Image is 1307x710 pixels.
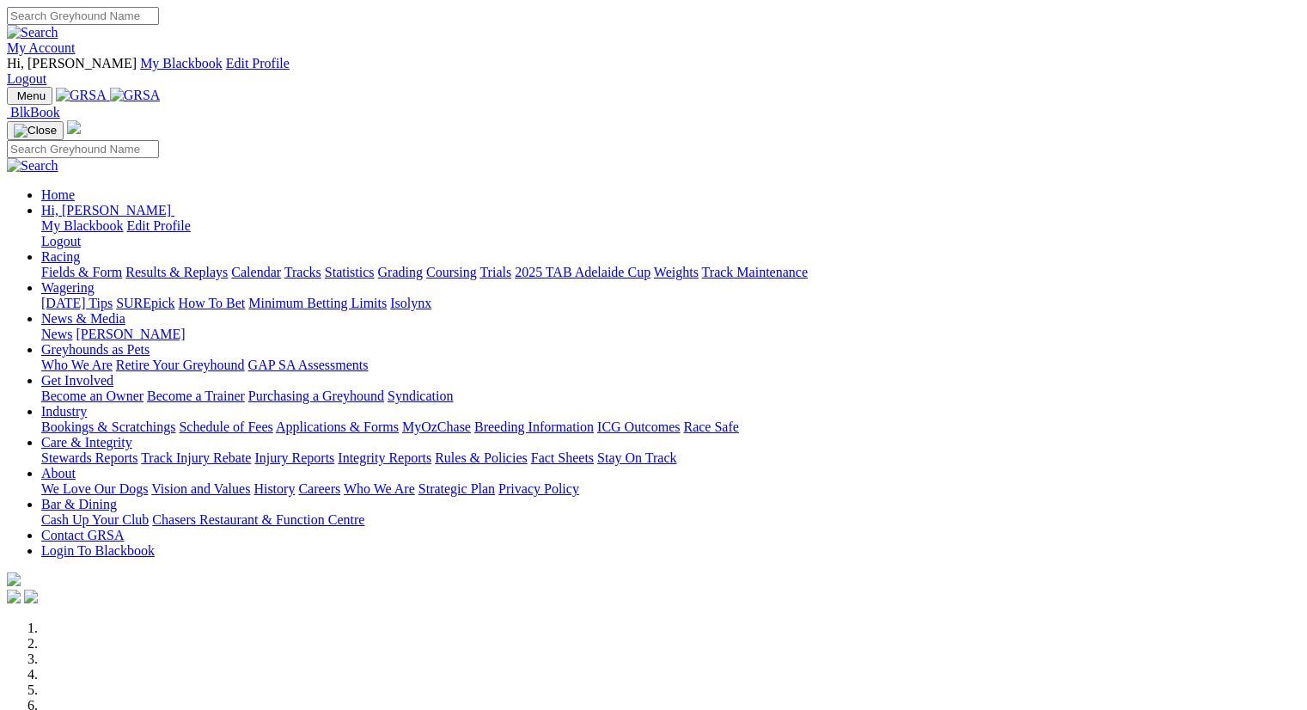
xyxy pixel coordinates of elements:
span: Hi, [PERSON_NAME] [7,56,137,70]
a: SUREpick [116,296,174,310]
a: About [41,466,76,480]
a: Greyhounds as Pets [41,342,150,357]
a: Chasers Restaurant & Function Centre [152,512,364,527]
a: Edit Profile [127,218,191,233]
div: About [41,481,1300,497]
a: [DATE] Tips [41,296,113,310]
a: My Blackbook [140,56,223,70]
a: Who We Are [344,481,415,496]
div: Industry [41,419,1300,435]
img: logo-grsa-white.png [67,120,81,134]
a: Track Maintenance [702,265,808,279]
a: Industry [41,404,87,419]
a: Become an Owner [41,389,144,403]
a: Schedule of Fees [179,419,272,434]
a: Privacy Policy [498,481,579,496]
button: Toggle navigation [7,121,64,140]
a: Stewards Reports [41,450,137,465]
a: Contact GRSA [41,528,124,542]
a: My Account [7,40,76,55]
a: Race Safe [683,419,738,434]
a: MyOzChase [402,419,471,434]
a: Minimum Betting Limits [248,296,387,310]
a: Purchasing a Greyhound [248,389,384,403]
a: Applications & Forms [276,419,399,434]
a: Injury Reports [254,450,334,465]
a: Isolynx [390,296,431,310]
a: Breeding Information [474,419,594,434]
a: Racing [41,249,80,264]
div: Bar & Dining [41,512,1300,528]
a: Retire Your Greyhound [116,358,245,372]
img: GRSA [56,88,107,103]
a: Who We Are [41,358,113,372]
img: Close [14,124,57,138]
span: Menu [17,89,46,102]
a: [PERSON_NAME] [76,327,185,341]
a: News & Media [41,311,125,326]
a: Fields & Form [41,265,122,279]
a: BlkBook [7,105,60,119]
a: Bar & Dining [41,497,117,511]
div: Get Involved [41,389,1300,404]
a: Weights [654,265,699,279]
a: Calendar [231,265,281,279]
img: GRSA [110,88,161,103]
a: Wagering [41,280,95,295]
a: Become a Trainer [147,389,245,403]
div: Wagering [41,296,1300,311]
img: logo-grsa-white.png [7,572,21,586]
a: Vision and Values [151,481,250,496]
a: News [41,327,72,341]
a: Coursing [426,265,477,279]
a: Strategic Plan [418,481,495,496]
a: Tracks [284,265,321,279]
a: Rules & Policies [435,450,528,465]
img: twitter.svg [24,590,38,603]
a: Track Injury Rebate [141,450,251,465]
input: Search [7,140,159,158]
a: History [253,481,295,496]
div: Hi, [PERSON_NAME] [41,218,1300,249]
span: Hi, [PERSON_NAME] [41,203,171,217]
a: Stay On Track [597,450,676,465]
img: Search [7,25,58,40]
a: Edit Profile [226,56,290,70]
a: We Love Our Dogs [41,481,148,496]
a: Integrity Reports [338,450,431,465]
a: Bookings & Scratchings [41,419,175,434]
a: Statistics [325,265,375,279]
a: ICG Outcomes [597,419,680,434]
a: Logout [41,234,81,248]
span: BlkBook [10,105,60,119]
a: Grading [378,265,423,279]
a: Get Involved [41,373,113,388]
div: Greyhounds as Pets [41,358,1300,373]
img: facebook.svg [7,590,21,603]
a: Logout [7,71,46,86]
input: Search [7,7,159,25]
a: Careers [298,481,340,496]
a: Trials [479,265,511,279]
a: Fact Sheets [531,450,594,465]
a: GAP SA Assessments [248,358,369,372]
a: Syndication [388,389,453,403]
div: My Account [7,56,1300,87]
div: News & Media [41,327,1300,342]
button: Toggle navigation [7,87,52,105]
a: My Blackbook [41,218,124,233]
div: Racing [41,265,1300,280]
a: Care & Integrity [41,435,132,450]
a: How To Bet [179,296,246,310]
a: Cash Up Your Club [41,512,149,527]
a: Home [41,187,75,202]
div: Care & Integrity [41,450,1300,466]
img: Search [7,158,58,174]
a: Login To Blackbook [41,543,155,558]
a: 2025 TAB Adelaide Cup [515,265,650,279]
a: Results & Replays [125,265,228,279]
a: Hi, [PERSON_NAME] [41,203,174,217]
